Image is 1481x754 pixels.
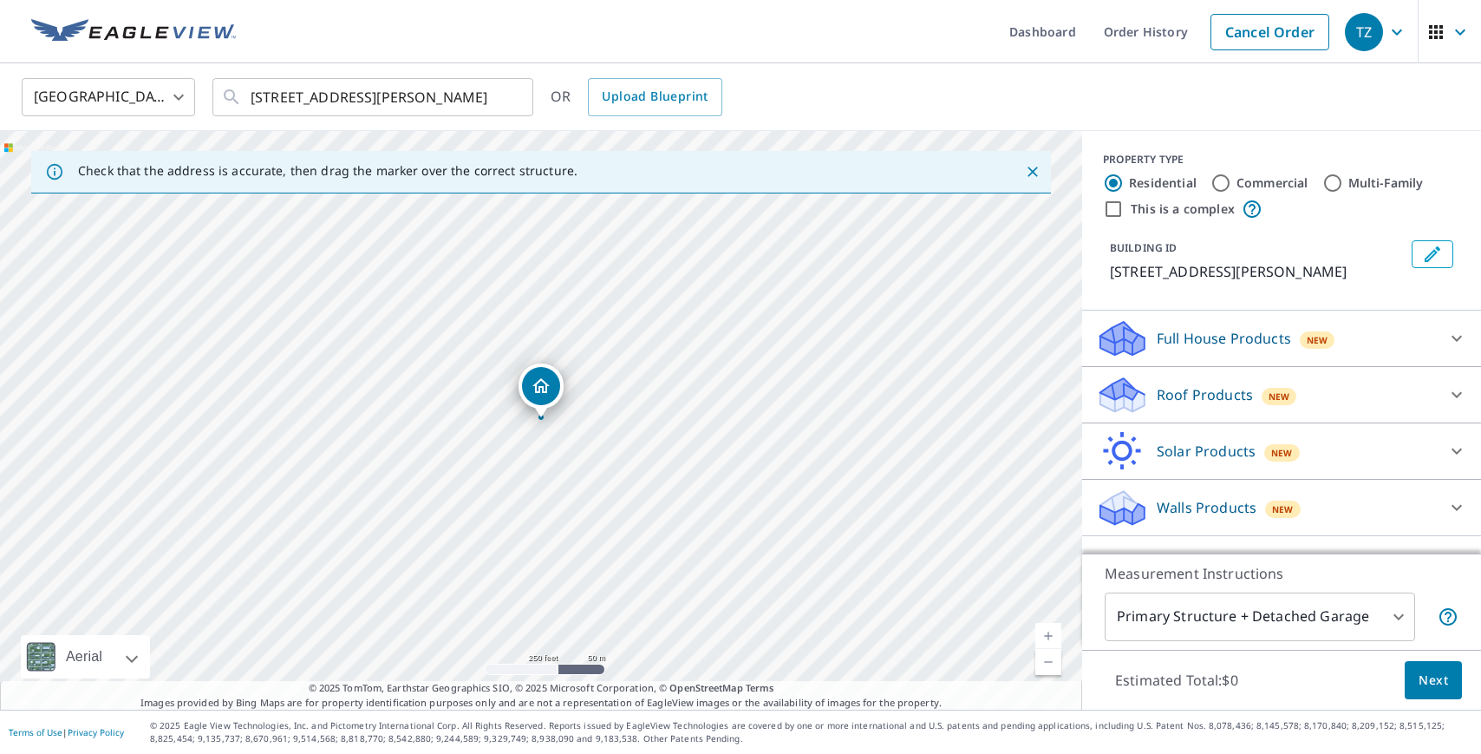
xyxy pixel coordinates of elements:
div: Aerial [61,635,108,679]
div: TZ [1345,13,1383,51]
a: Current Level 17, Zoom Out [1035,649,1061,675]
div: Primary Structure + Detached Garage [1105,593,1415,641]
p: Measurement Instructions [1105,563,1458,584]
div: PROPERTY TYPE [1103,152,1460,167]
label: Commercial [1236,174,1308,192]
a: Current Level 17, Zoom In [1035,623,1061,649]
a: Terms of Use [9,726,62,738]
a: Upload Blueprint [588,78,721,116]
div: Walls ProductsNew [1096,487,1467,528]
a: OpenStreetMap [669,681,742,694]
span: Upload Blueprint [602,86,708,108]
span: New [1271,446,1293,460]
div: Dropped pin, building 1, Residential property, 33911 Welbourne Rd Upperville, VA 20184 [519,364,564,417]
input: Search by address or latitude-longitude [251,73,498,121]
button: Next [1405,661,1462,700]
span: New [1272,502,1294,516]
div: OR [551,78,722,116]
img: EV Logo [31,19,236,45]
label: Multi-Family [1348,174,1424,192]
p: Roof Products [1157,384,1253,405]
p: | [9,727,124,738]
p: Estimated Total: $0 [1101,661,1252,699]
span: New [1307,333,1328,347]
span: Next [1419,670,1448,692]
button: Close [1021,161,1044,183]
label: This is a complex [1131,200,1235,218]
p: Solar Products [1157,441,1256,462]
div: Full House ProductsNew [1096,318,1467,359]
p: [STREET_ADDRESS][PERSON_NAME] [1110,261,1405,282]
span: New [1269,390,1290,403]
span: © 2025 TomTom, Earthstar Geographics SIO, © 2025 Microsoft Corporation, © [309,681,774,696]
p: Check that the address is accurate, then drag the marker over the correct structure. [78,163,577,179]
p: BUILDING ID [1110,240,1177,255]
div: Solar ProductsNew [1096,430,1467,472]
p: Full House Products [1157,328,1291,349]
a: Cancel Order [1210,14,1329,50]
a: Privacy Policy [68,726,124,738]
span: Your report will include the primary structure and a detached garage if one exists. [1438,606,1458,627]
div: Roof ProductsNew [1096,374,1467,416]
div: Aerial [21,635,150,679]
label: Residential [1129,174,1197,192]
button: Edit building 1 [1412,240,1453,268]
a: Terms [746,681,774,694]
p: © 2025 Eagle View Technologies, Inc. and Pictometry International Corp. All Rights Reserved. Repo... [150,719,1472,745]
div: [GEOGRAPHIC_DATA] [22,73,195,121]
p: Walls Products [1157,497,1256,518]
